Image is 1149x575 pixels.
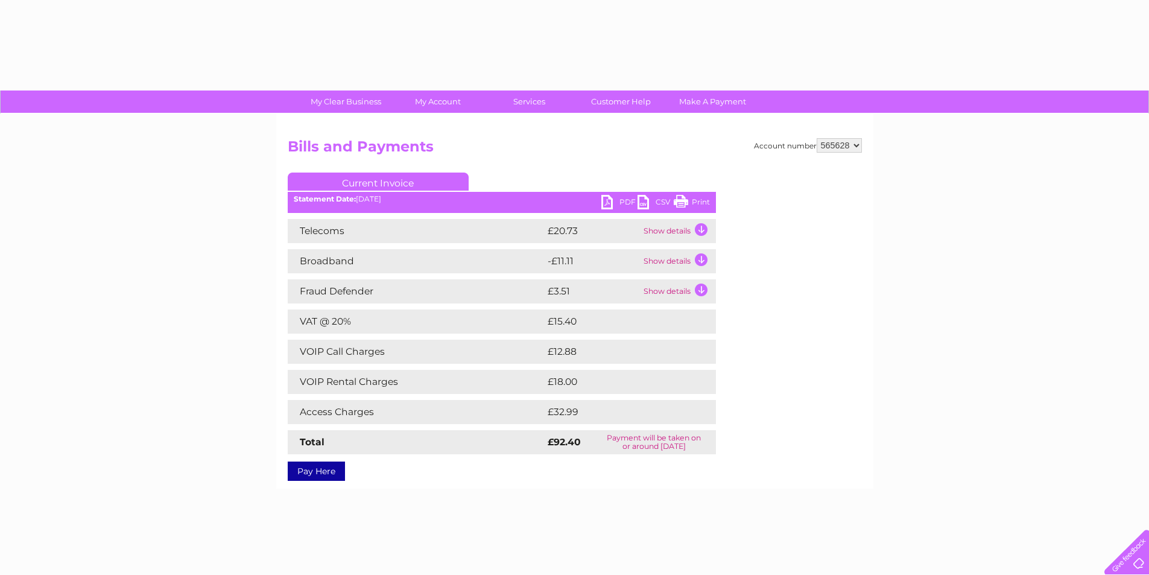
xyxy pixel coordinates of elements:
[288,173,469,191] a: Current Invoice
[545,249,641,273] td: -£11.11
[674,195,710,212] a: Print
[571,91,671,113] a: Customer Help
[545,219,641,243] td: £20.73
[288,370,545,394] td: VOIP Rental Charges
[480,91,579,113] a: Services
[545,400,692,424] td: £32.99
[545,340,691,364] td: £12.88
[288,219,545,243] td: Telecoms
[754,138,862,153] div: Account number
[592,430,715,454] td: Payment will be taken on or around [DATE]
[663,91,762,113] a: Make A Payment
[288,249,545,273] td: Broadband
[545,370,691,394] td: £18.00
[545,279,641,303] td: £3.51
[288,279,545,303] td: Fraud Defender
[294,194,356,203] b: Statement Date:
[288,138,862,161] h2: Bills and Payments
[296,91,396,113] a: My Clear Business
[288,400,545,424] td: Access Charges
[641,279,716,303] td: Show details
[288,340,545,364] td: VOIP Call Charges
[641,249,716,273] td: Show details
[300,436,324,448] strong: Total
[288,310,545,334] td: VAT @ 20%
[288,462,345,481] a: Pay Here
[545,310,691,334] td: £15.40
[288,195,716,203] div: [DATE]
[548,436,581,448] strong: £92.40
[641,219,716,243] td: Show details
[601,195,638,212] a: PDF
[388,91,487,113] a: My Account
[638,195,674,212] a: CSV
